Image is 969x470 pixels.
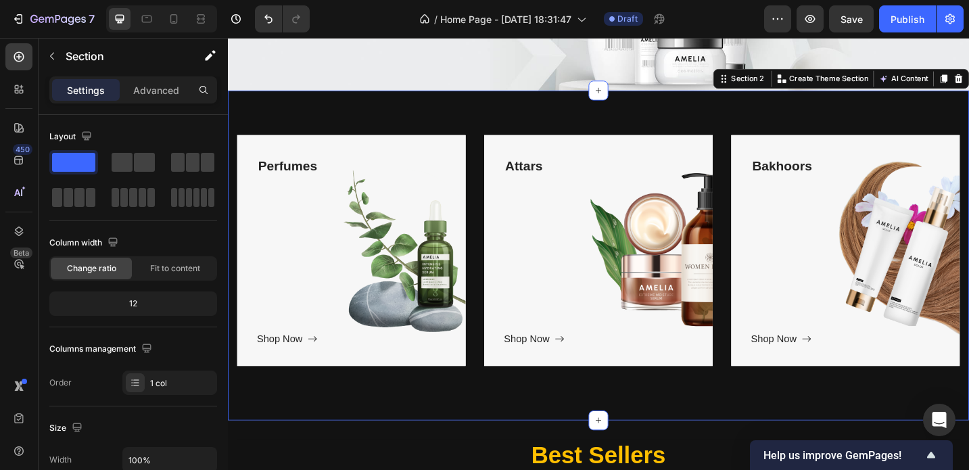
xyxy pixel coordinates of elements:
[13,144,32,155] div: 450
[49,377,72,389] div: Order
[10,248,32,258] div: Beta
[52,294,214,313] div: 12
[302,321,369,337] a: Shop Now
[923,404,955,436] div: Open Intercom Messenger
[829,5,874,32] button: Save
[228,38,969,470] iframe: Design area
[763,449,923,462] span: Help us improve GemPages!
[440,12,571,26] span: Home Page - [DATE] 18:31:47
[133,83,179,97] p: Advanced
[573,321,639,337] a: Shop Now
[150,377,214,390] div: 1 col
[150,262,200,275] span: Fit to content
[891,12,924,26] div: Publish
[710,37,770,53] button: AI Content
[49,234,121,252] div: Column width
[548,39,590,51] div: Section 2
[574,129,778,151] p: Bakhoors
[49,340,155,358] div: Columns management
[67,262,116,275] span: Change ratio
[615,39,701,51] p: Create Theme Section
[302,321,352,337] div: Shop Now
[879,5,936,32] button: Publish
[763,447,939,463] button: Show survey - Help us improve GemPages!
[434,12,438,26] span: /
[304,129,508,151] p: Attars
[49,454,72,466] div: Width
[49,128,95,146] div: Layout
[89,11,95,27] p: 7
[66,48,176,64] p: Section
[841,14,863,25] span: Save
[67,83,105,97] p: Settings
[617,13,638,25] span: Draft
[5,5,101,32] button: 7
[255,5,310,32] div: Undo/Redo
[49,419,85,438] div: Size
[573,321,623,337] div: Shop Now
